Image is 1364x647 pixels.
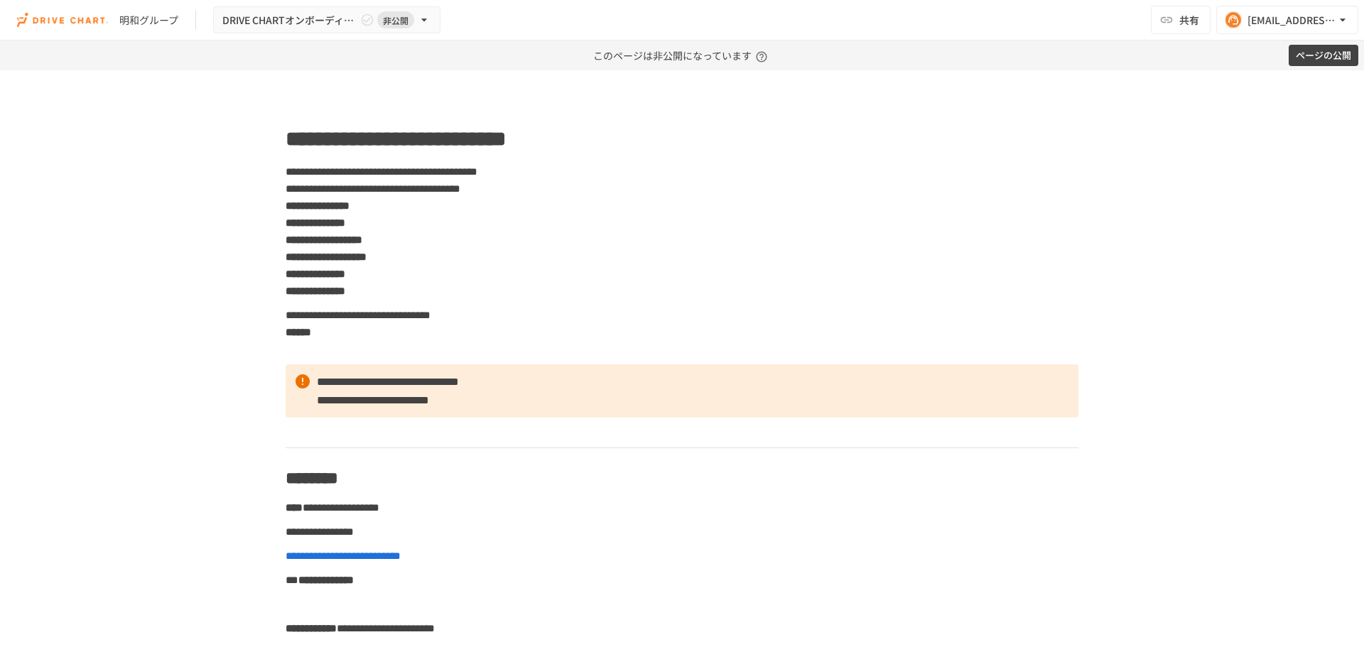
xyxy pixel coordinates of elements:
[1179,12,1199,28] span: 共有
[1151,6,1211,34] button: 共有
[593,40,772,70] p: このページは非公開になっています
[1289,45,1358,67] button: ページの公開
[17,9,108,31] img: i9VDDS9JuLRLX3JIUyK59LcYp6Y9cayLPHs4hOxMB9W
[119,13,178,28] div: 明和グループ
[377,13,414,28] span: 非公開
[1216,6,1358,34] button: [EMAIL_ADDRESS][DOMAIN_NAME]
[1247,11,1336,29] div: [EMAIL_ADDRESS][DOMAIN_NAME]
[213,6,440,34] button: DRIVE CHARTオンボーディング_v4.4非公開
[222,11,357,29] span: DRIVE CHARTオンボーディング_v4.4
